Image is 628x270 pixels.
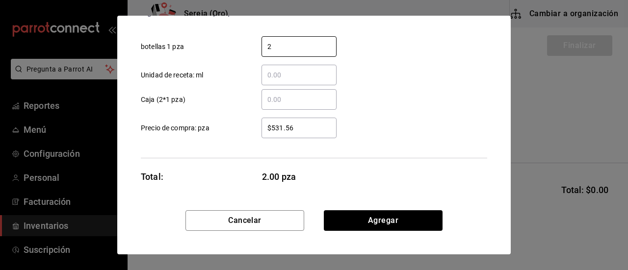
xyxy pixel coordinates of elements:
div: Total: [141,170,163,183]
button: Cancelar [185,210,304,231]
span: 2.00 pza [262,170,337,183]
input: Caja (2*1 pza) [262,94,337,105]
span: botellas 1 pza [141,42,184,52]
span: Unidad de receta: ml [141,70,204,80]
input: botellas 1 pza [262,41,337,52]
span: Precio de compra: pza [141,123,209,133]
span: Caja (2*1 pza) [141,95,185,105]
button: Agregar [324,210,443,231]
input: Unidad de receta: ml [262,69,337,81]
input: Precio de compra: pza [262,122,337,134]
